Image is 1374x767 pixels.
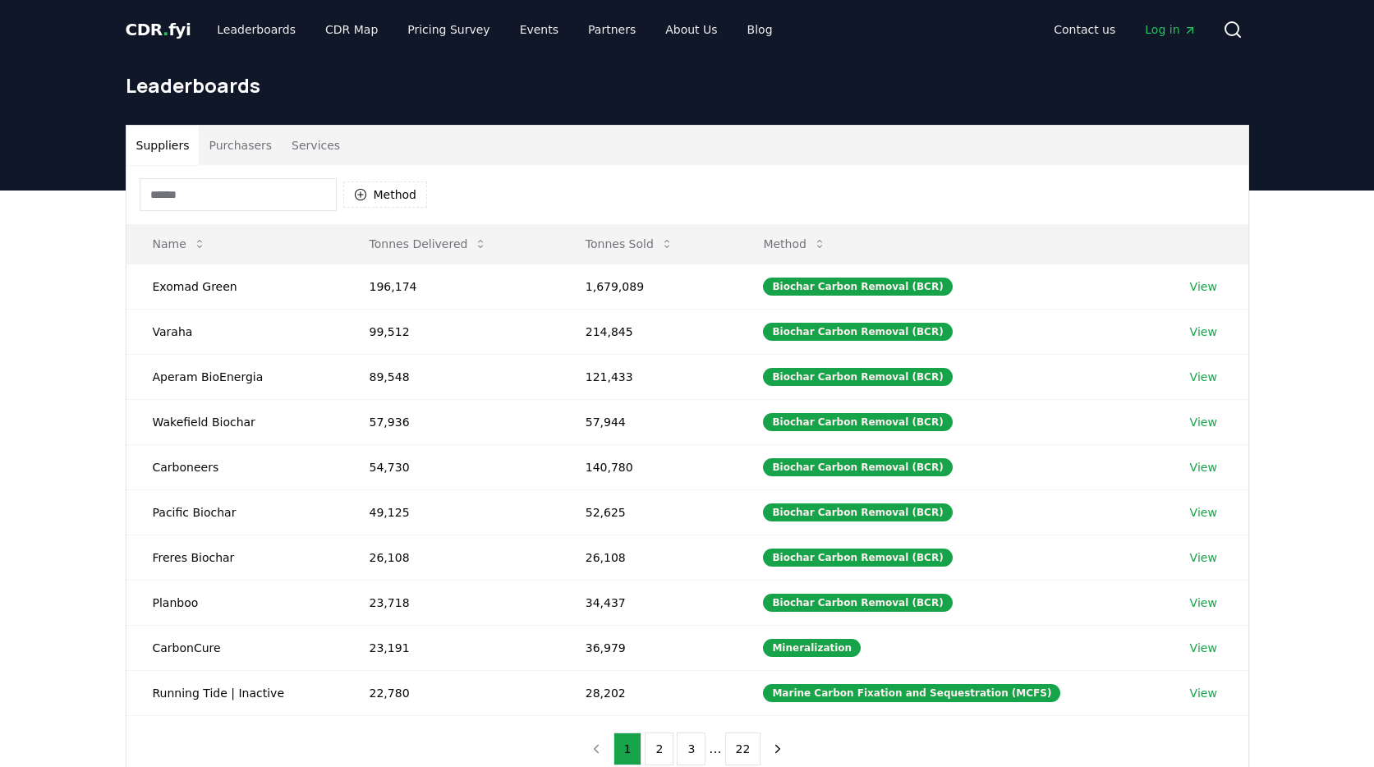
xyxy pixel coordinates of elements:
button: Method [343,181,428,208]
div: Biochar Carbon Removal (BCR) [763,368,952,386]
span: Log in [1145,21,1196,38]
button: Method [750,227,839,260]
a: View [1190,640,1217,656]
li: ... [709,739,721,759]
td: 1,679,089 [559,264,738,309]
div: Mineralization [763,639,861,657]
td: 57,936 [343,399,559,444]
a: Leaderboards [204,15,309,44]
td: 89,548 [343,354,559,399]
td: Planboo [126,580,343,625]
a: View [1190,595,1217,611]
button: 3 [677,733,705,765]
a: About Us [652,15,730,44]
td: Carboneers [126,444,343,489]
button: Purchasers [199,126,282,165]
button: Tonnes Delivered [356,227,501,260]
td: 140,780 [559,444,738,489]
td: 23,191 [343,625,559,670]
td: Running Tide | Inactive [126,670,343,715]
a: View [1190,459,1217,475]
a: Partners [575,15,649,44]
td: 196,174 [343,264,559,309]
td: 49,125 [343,489,559,535]
td: 34,437 [559,580,738,625]
a: Blog [734,15,786,44]
span: CDR fyi [126,20,191,39]
td: 36,979 [559,625,738,670]
td: 57,944 [559,399,738,444]
button: 2 [645,733,673,765]
td: 99,512 [343,309,559,354]
button: Tonnes Sold [572,227,687,260]
button: Suppliers [126,126,200,165]
div: Biochar Carbon Removal (BCR) [763,503,952,521]
span: . [163,20,168,39]
button: 1 [613,733,642,765]
td: CarbonCure [126,625,343,670]
div: Biochar Carbon Removal (BCR) [763,323,952,341]
div: Biochar Carbon Removal (BCR) [763,458,952,476]
a: View [1190,414,1217,430]
a: Events [507,15,572,44]
button: Services [282,126,350,165]
nav: Main [204,15,785,44]
a: CDR Map [312,15,391,44]
button: Name [140,227,219,260]
div: Biochar Carbon Removal (BCR) [763,413,952,431]
a: View [1190,324,1217,340]
a: Contact us [1041,15,1128,44]
td: Exomad Green [126,264,343,309]
a: CDR.fyi [126,18,191,41]
div: Biochar Carbon Removal (BCR) [763,594,952,612]
td: Varaha [126,309,343,354]
nav: Main [1041,15,1209,44]
td: 52,625 [559,489,738,535]
td: 22,780 [343,670,559,715]
h1: Leaderboards [126,72,1249,99]
td: 23,718 [343,580,559,625]
td: 26,108 [559,535,738,580]
a: View [1190,504,1217,521]
a: View [1190,549,1217,566]
a: View [1190,369,1217,385]
div: Biochar Carbon Removal (BCR) [763,278,952,296]
div: Biochar Carbon Removal (BCR) [763,549,952,567]
a: View [1190,685,1217,701]
button: 22 [725,733,761,765]
td: Pacific Biochar [126,489,343,535]
div: Marine Carbon Fixation and Sequestration (MCFS) [763,684,1060,702]
td: 28,202 [559,670,738,715]
td: Freres Biochar [126,535,343,580]
td: Wakefield Biochar [126,399,343,444]
a: Pricing Survey [394,15,503,44]
td: 121,433 [559,354,738,399]
td: 54,730 [343,444,559,489]
td: Aperam BioEnergia [126,354,343,399]
a: View [1190,278,1217,295]
a: Log in [1132,15,1209,44]
td: 26,108 [343,535,559,580]
td: 214,845 [559,309,738,354]
button: next page [764,733,792,765]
